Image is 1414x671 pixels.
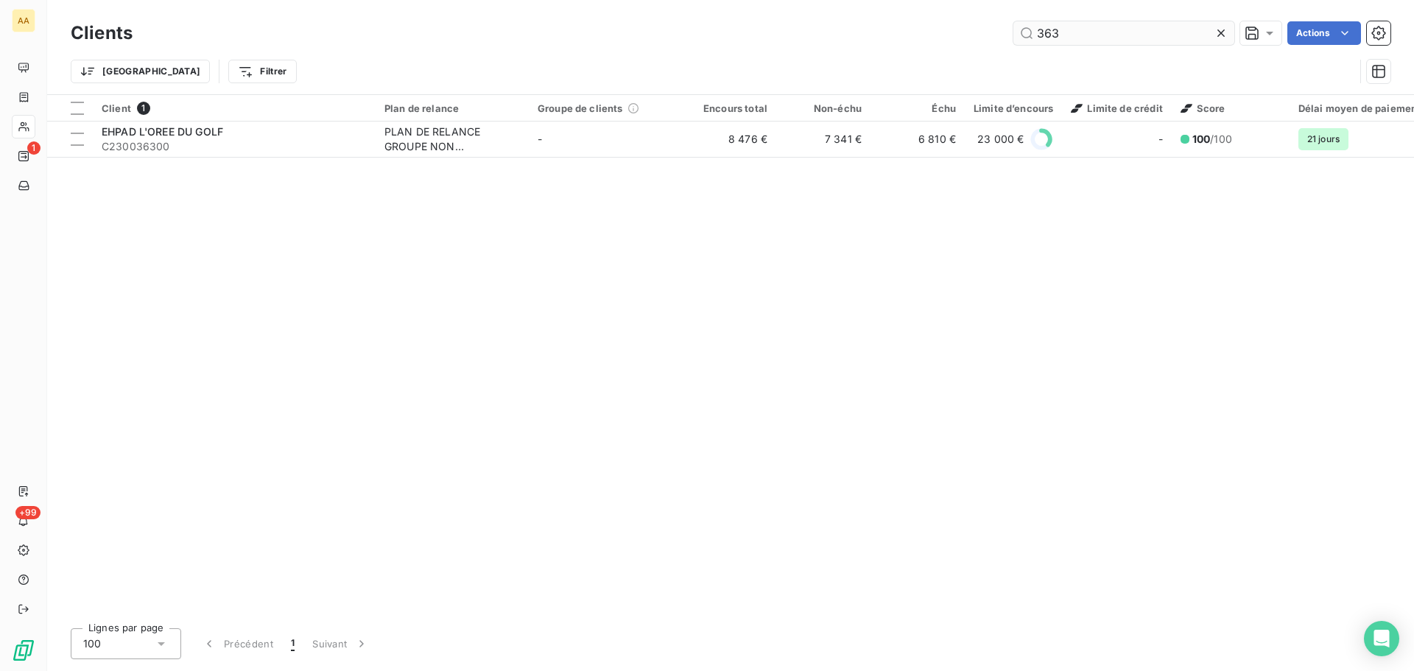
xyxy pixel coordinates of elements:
button: Suivant [303,628,378,659]
div: Limite d’encours [974,102,1053,114]
span: Limite de crédit [1071,102,1162,114]
div: Plan de relance [384,102,520,114]
h3: Clients [71,20,133,46]
td: 6 810 € [870,122,965,157]
button: [GEOGRAPHIC_DATA] [71,60,210,83]
span: 23 000 € [977,132,1024,147]
div: PLAN DE RELANCE GROUPE NON AUTOMATIQUE [384,124,520,154]
span: Client [102,102,131,114]
a: 1 [12,144,35,168]
td: 8 476 € [682,122,776,157]
img: Logo LeanPay [12,639,35,662]
div: Open Intercom Messenger [1364,621,1399,656]
span: 100 [83,636,101,651]
td: 7 341 € [776,122,870,157]
input: Rechercher [1013,21,1234,45]
span: 1 [291,636,295,651]
div: Encours total [691,102,767,114]
span: EHPAD L'OREE DU GOLF [102,125,223,138]
button: 1 [282,628,303,659]
div: AA [12,9,35,32]
span: 1 [137,102,150,115]
span: 1 [27,141,41,155]
span: 21 jours [1298,128,1348,150]
span: 100 [1192,133,1210,145]
span: - [538,133,542,145]
div: Non-échu [785,102,862,114]
button: Précédent [193,628,282,659]
span: - [1158,132,1163,147]
span: Groupe de clients [538,102,623,114]
div: Échu [879,102,956,114]
span: +99 [15,506,41,519]
button: Actions [1287,21,1361,45]
span: /100 [1192,132,1232,147]
span: Score [1181,102,1225,114]
button: Filtrer [228,60,296,83]
span: C230036300 [102,139,367,154]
